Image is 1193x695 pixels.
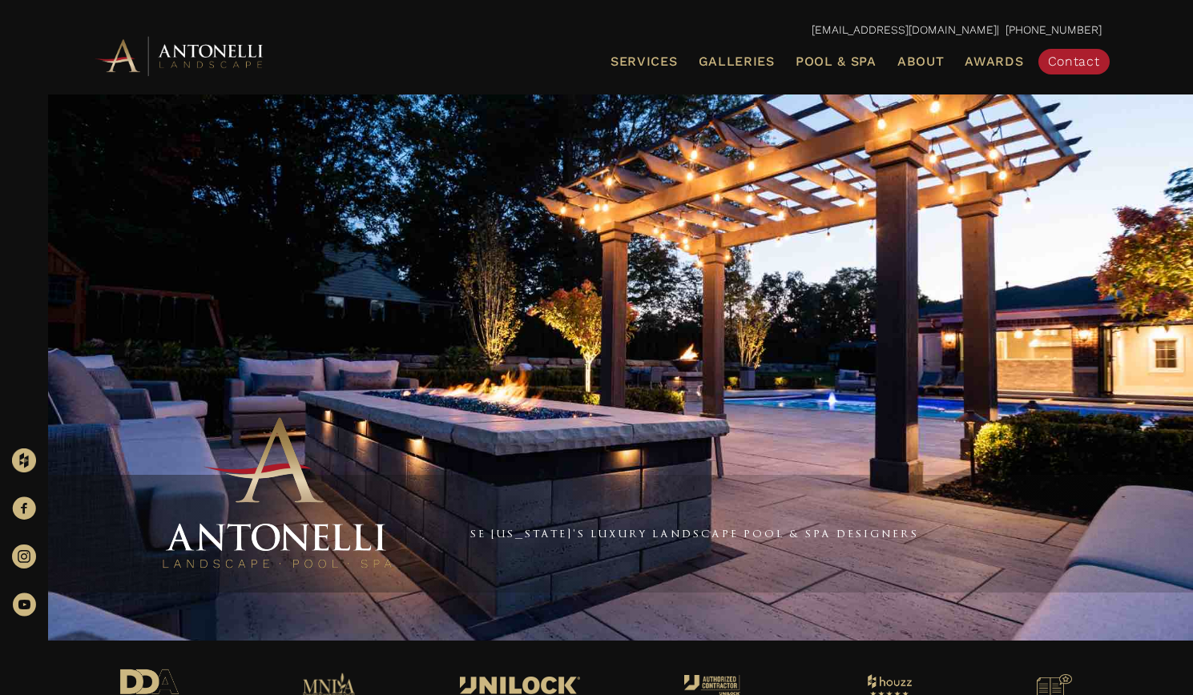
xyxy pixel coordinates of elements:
a: Galleries [692,51,781,72]
p: | [PHONE_NUMBER] [92,20,1102,41]
span: Services [611,55,678,68]
span: Contact [1048,54,1100,69]
span: Galleries [699,54,775,69]
img: Antonelli Horizontal Logo [92,34,268,78]
span: Pool & Spa [796,54,877,69]
img: Houzz [12,448,36,472]
a: Awards [958,51,1030,72]
a: About [891,51,951,72]
a: [EMAIL_ADDRESS][DOMAIN_NAME] [812,23,997,36]
span: About [897,55,945,68]
a: Services [604,51,684,72]
a: Contact [1038,49,1110,74]
a: SE [US_STATE]'s Luxury Landscape Pool & Spa Designers [470,527,919,540]
span: Awards [965,54,1023,69]
img: Antonelli Stacked Logo [157,411,397,576]
a: Pool & Spa [789,51,883,72]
